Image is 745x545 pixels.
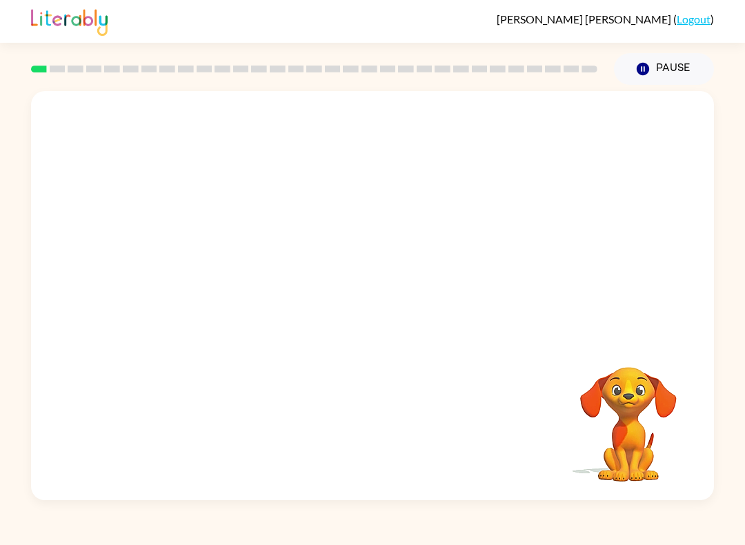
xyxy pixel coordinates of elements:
[677,12,711,26] a: Logout
[559,346,697,484] video: Your browser must support playing .mp4 files to use Literably. Please try using another browser.
[31,6,108,36] img: Literably
[497,12,673,26] span: [PERSON_NAME] [PERSON_NAME]
[497,12,714,26] div: ( )
[614,53,714,85] button: Pause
